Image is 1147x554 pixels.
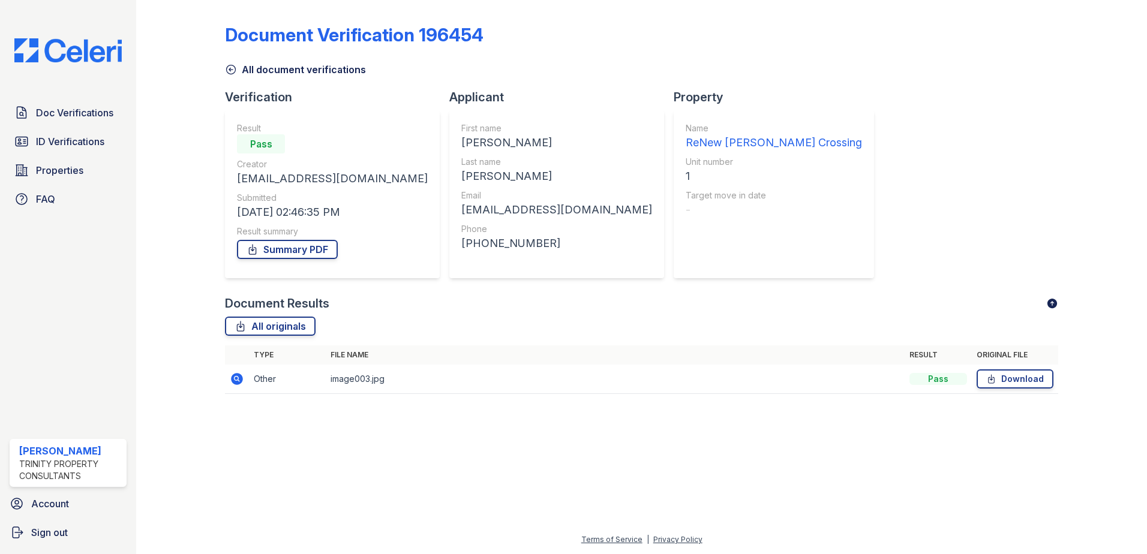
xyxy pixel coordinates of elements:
div: [PERSON_NAME] [461,168,652,185]
th: File name [326,345,905,365]
div: Phone [461,223,652,235]
a: Summary PDF [237,240,338,259]
div: Document Verification 196454 [225,24,484,46]
div: ReNew [PERSON_NAME] Crossing [686,134,862,151]
div: Target move in date [686,189,862,201]
a: Properties [10,158,127,182]
a: All document verifications [225,62,366,77]
a: Sign out [5,520,131,544]
div: Property [674,89,884,106]
div: Trinity Property Consultants [19,458,122,482]
img: CE_Logo_Blue-a8612792a0a2168367f1c8372b55b34899dd931a85d93a1a3d3e32e68fde9ad4.png [5,38,131,62]
th: Original file [972,345,1058,365]
span: Sign out [31,525,68,540]
div: Result [237,122,428,134]
div: First name [461,122,652,134]
div: Name [686,122,862,134]
div: Submitted [237,192,428,204]
div: Result summary [237,225,428,237]
a: ID Verifications [10,130,127,153]
div: Unit number [686,156,862,168]
div: [EMAIL_ADDRESS][DOMAIN_NAME] [461,201,652,218]
div: Creator [237,158,428,170]
div: Last name [461,156,652,168]
span: ID Verifications [36,134,104,149]
div: [PHONE_NUMBER] [461,235,652,252]
a: Terms of Service [581,535,642,544]
div: 1 [686,168,862,185]
th: Type [249,345,326,365]
a: Privacy Policy [653,535,702,544]
iframe: chat widget [1097,506,1135,542]
a: Download [977,369,1053,389]
div: Applicant [449,89,674,106]
span: FAQ [36,192,55,206]
td: image003.jpg [326,365,905,394]
a: Name ReNew [PERSON_NAME] Crossing [686,122,862,151]
div: - [686,201,862,218]
div: Pass [909,373,967,385]
div: Verification [225,89,449,106]
div: Email [461,189,652,201]
div: [DATE] 02:46:35 PM [237,204,428,221]
a: All originals [225,317,316,336]
div: | [647,535,649,544]
a: FAQ [10,187,127,211]
a: Doc Verifications [10,101,127,125]
td: Other [249,365,326,394]
span: Properties [36,163,83,177]
span: Doc Verifications [36,106,113,120]
span: Account [31,496,69,511]
div: [EMAIL_ADDRESS][DOMAIN_NAME] [237,170,428,187]
div: Pass [237,134,285,153]
a: Account [5,492,131,516]
div: [PERSON_NAME] [19,444,122,458]
th: Result [905,345,972,365]
div: [PERSON_NAME] [461,134,652,151]
div: Document Results [225,295,329,312]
